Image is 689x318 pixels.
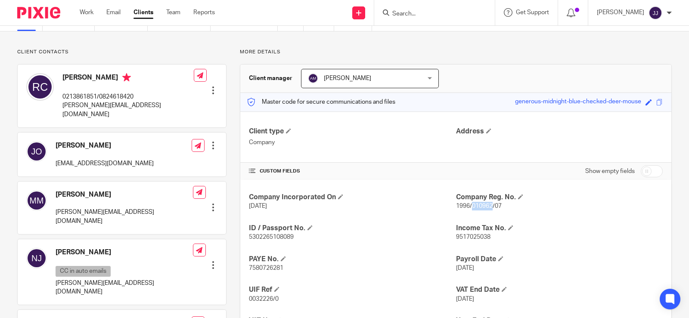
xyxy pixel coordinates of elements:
a: Work [80,8,93,17]
a: Reports [193,8,215,17]
h4: Company Reg. No. [456,193,663,202]
span: Get Support [516,9,549,15]
span: 7580726281 [249,265,283,271]
h4: VAT End Date [456,285,663,294]
h3: Client manager [249,74,292,83]
img: svg%3E [649,6,662,20]
span: [DATE] [456,296,474,302]
p: 0213861851/0824618420 [62,93,194,101]
h4: Address [456,127,663,136]
h4: ID / Passport No. [249,224,456,233]
h4: Payroll Date [456,255,663,264]
h4: Company Incorporated On [249,193,456,202]
h4: UIF Ref [249,285,456,294]
p: [EMAIL_ADDRESS][DOMAIN_NAME] [56,159,154,168]
i: Primary [122,73,131,82]
h4: CUSTOM FIELDS [249,168,456,175]
p: CC in auto emails [56,266,111,277]
img: svg%3E [26,73,54,101]
p: Company [249,138,456,147]
p: [PERSON_NAME][EMAIL_ADDRESS][DOMAIN_NAME] [56,208,193,225]
a: Clients [133,8,153,17]
p: [PERSON_NAME] [597,8,644,17]
span: [DATE] [456,265,474,271]
img: svg%3E [308,73,318,83]
h4: PAYE No. [249,255,456,264]
span: [PERSON_NAME] [324,75,371,81]
p: [PERSON_NAME][EMAIL_ADDRESS][DOMAIN_NAME] [56,279,193,296]
label: Show empty fields [585,167,635,176]
h4: Income Tax No. [456,224,663,233]
input: Search [391,10,469,18]
h4: [PERSON_NAME] [56,248,193,257]
span: [DATE] [249,203,267,209]
img: svg%3E [26,141,47,162]
p: [PERSON_NAME][EMAIL_ADDRESS][DOMAIN_NAME] [62,101,194,119]
span: 5302265108089 [249,234,294,240]
img: svg%3E [26,190,47,211]
h4: [PERSON_NAME] [62,73,194,84]
h4: Client type [249,127,456,136]
span: 0032226/0 [249,296,279,302]
h4: [PERSON_NAME] [56,141,154,150]
h4: [PERSON_NAME] [56,190,193,199]
a: Team [166,8,180,17]
div: generous-midnight-blue-checked-deer-mouse [515,97,641,107]
p: Client contacts [17,49,227,56]
span: 9517025038 [456,234,490,240]
p: More details [240,49,672,56]
img: Pixie [17,7,60,19]
span: 1996/010962/07 [456,203,502,209]
img: svg%3E [26,248,47,269]
p: Master code for secure communications and files [247,98,395,106]
a: Email [106,8,121,17]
